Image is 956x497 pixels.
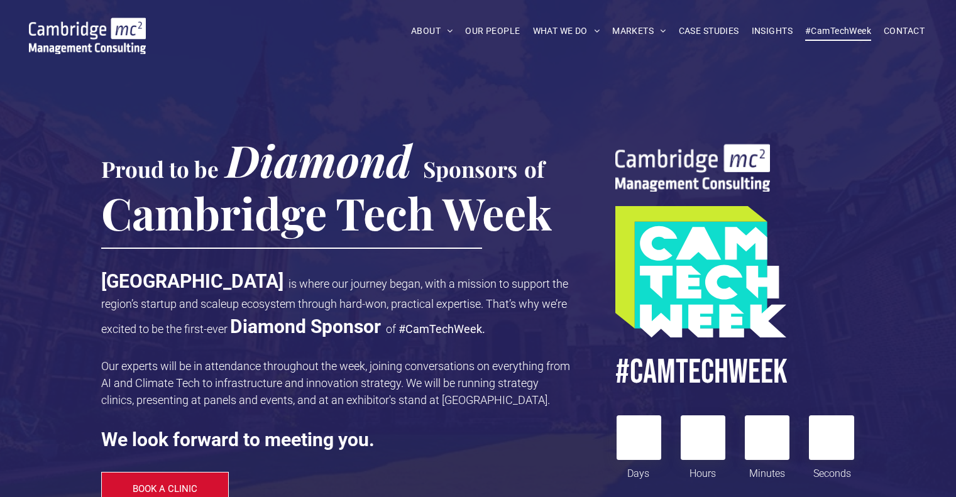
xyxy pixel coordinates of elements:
[423,154,517,183] span: Sponsors
[101,277,568,336] span: is where our journey began, with a mission to support the region’s startup and scaleup ecosystem ...
[398,322,485,336] span: #CamTechWeek.
[810,460,854,481] div: Seconds
[745,460,789,481] div: Minutes
[405,21,459,41] a: ABOUT
[617,460,661,481] div: Days
[745,21,799,41] a: INSIGHTS
[230,315,381,337] strong: Diamond Sponsor
[386,322,396,336] span: of
[673,21,745,41] a: CASE STUDIES
[459,21,526,41] a: OUR PEOPLE
[615,351,788,393] span: #CamTECHWEEK
[133,483,197,494] span: BOOK A CLINIC
[29,18,146,54] img: Cambridge MC Logo
[799,21,877,41] a: #CamTechWeek
[606,21,672,41] a: MARKETS
[681,460,725,481] div: Hours
[226,130,412,189] span: Diamond
[524,154,544,183] span: of
[101,270,283,292] strong: [GEOGRAPHIC_DATA]
[527,21,607,41] a: WHAT WE DO
[877,21,931,41] a: CONTACT
[101,154,219,183] span: Proud to be
[101,359,570,407] span: Our experts will be in attendance throughout the week, joining conversations on everything from A...
[101,183,552,242] span: Cambridge Tech Week
[101,429,375,451] strong: We look forward to meeting you.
